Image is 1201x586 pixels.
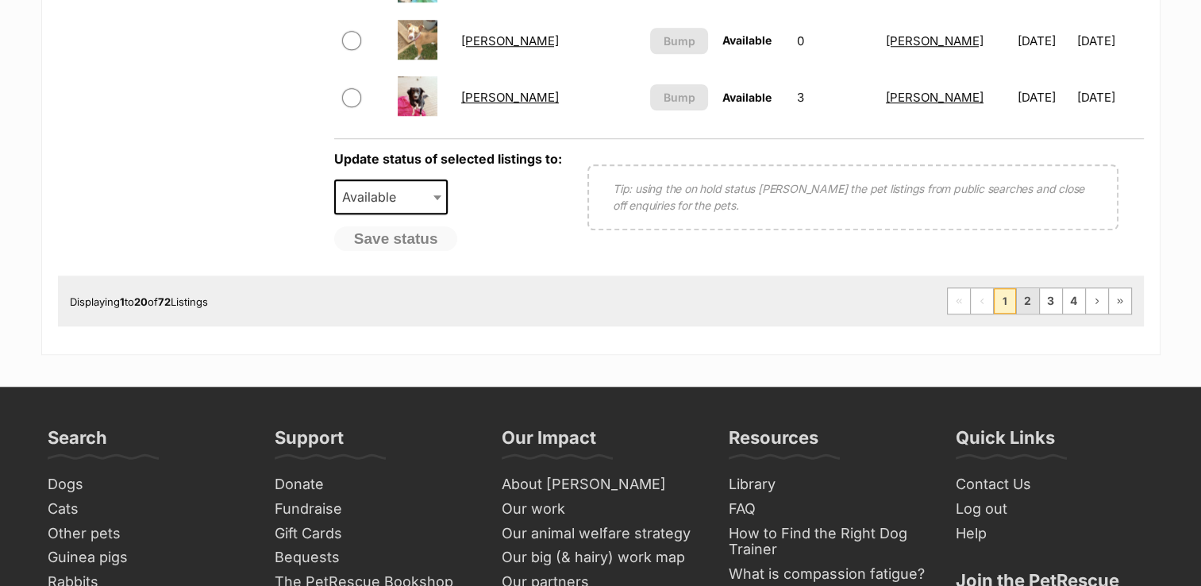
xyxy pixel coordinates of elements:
[650,84,709,110] button: Bump
[41,472,252,497] a: Dogs
[949,497,1161,522] a: Log out
[956,426,1055,458] h3: Quick Links
[41,522,252,546] a: Other pets
[948,288,970,314] span: First page
[268,497,479,522] a: Fundraise
[1011,13,1076,68] td: [DATE]
[158,295,171,308] strong: 72
[1077,13,1141,68] td: [DATE]
[949,522,1161,546] a: Help
[120,295,125,308] strong: 1
[461,90,559,105] a: [PERSON_NAME]
[495,522,706,546] a: Our animal welfare strategy
[791,13,878,68] td: 0
[495,546,706,570] a: Our big (& hairy) work map
[613,180,1093,214] p: Tip: using the on hold status [PERSON_NAME] the pet listings from public searches and close off e...
[134,295,148,308] strong: 20
[947,287,1132,314] nav: Pagination
[334,226,458,252] button: Save status
[495,497,706,522] a: Our work
[1077,70,1141,125] td: [DATE]
[949,472,1161,497] a: Contact Us
[334,151,562,167] label: Update status of selected listings to:
[275,426,344,458] h3: Support
[336,186,412,208] span: Available
[495,472,706,497] a: About [PERSON_NAME]
[48,426,107,458] h3: Search
[41,546,252,570] a: Guinea pigs
[268,472,479,497] a: Donate
[722,522,933,562] a: How to Find the Right Dog Trainer
[502,426,596,458] h3: Our Impact
[41,497,252,522] a: Cats
[1011,70,1076,125] td: [DATE]
[722,33,772,47] span: Available
[1109,288,1131,314] a: Last page
[994,288,1016,314] span: Page 1
[70,295,208,308] span: Displaying to of Listings
[1086,288,1108,314] a: Next page
[886,90,984,105] a: [PERSON_NAME]
[791,70,878,125] td: 3
[1040,288,1062,314] a: Page 3
[971,288,993,314] span: Previous page
[1017,288,1039,314] a: Page 2
[334,179,448,214] span: Available
[722,91,772,104] span: Available
[886,33,984,48] a: [PERSON_NAME]
[722,497,933,522] a: FAQ
[650,28,709,54] button: Bump
[664,33,695,49] span: Bump
[461,33,559,48] a: [PERSON_NAME]
[1063,288,1085,314] a: Page 4
[268,546,479,570] a: Bequests
[268,522,479,546] a: Gift Cards
[729,426,818,458] h3: Resources
[722,472,933,497] a: Library
[664,89,695,106] span: Bump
